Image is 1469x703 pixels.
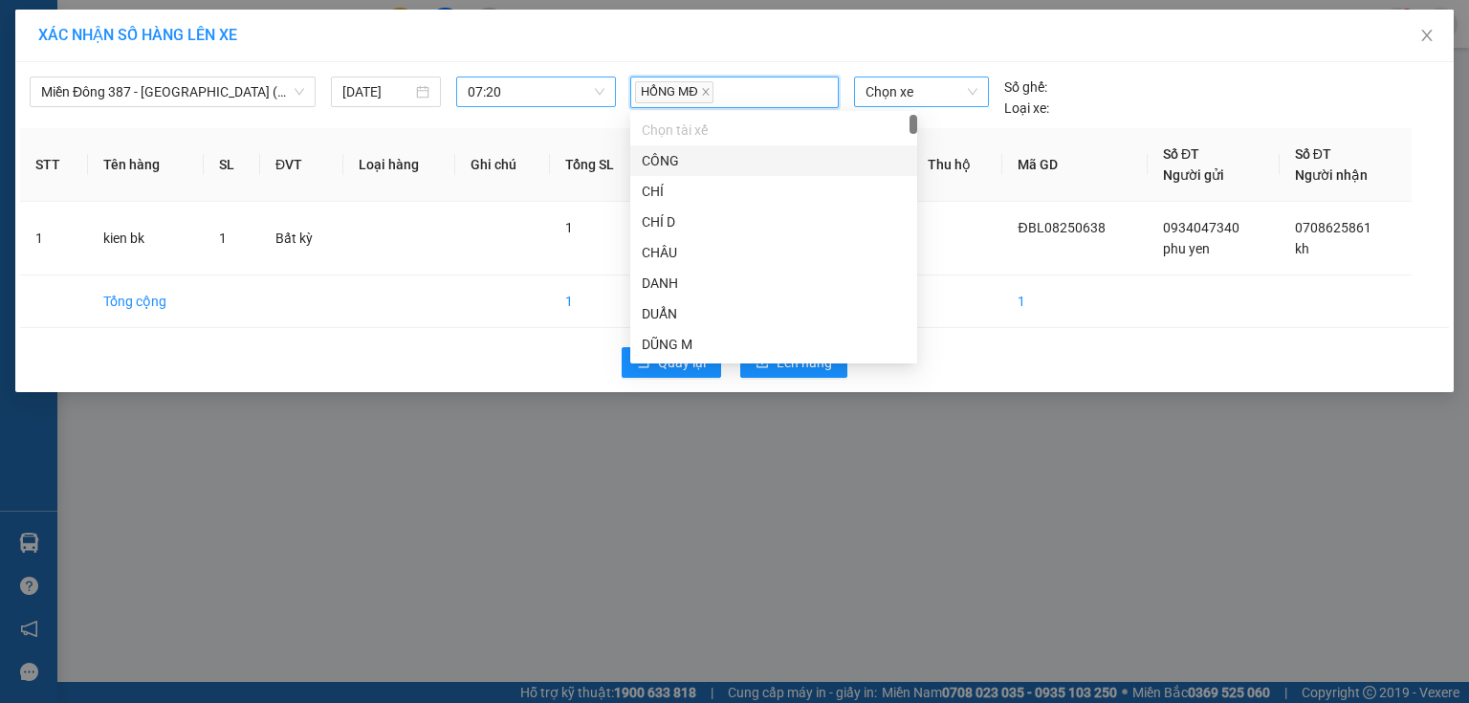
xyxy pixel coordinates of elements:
div: 40.000 [161,123,299,150]
div: CÔNG [630,145,917,176]
td: 1 [550,275,647,328]
td: Bất kỳ [260,202,343,275]
th: Mã GD [1002,128,1148,202]
div: DŨNG M [630,329,917,360]
span: kh [1295,241,1309,256]
span: Số ghế: [1004,77,1047,98]
div: 0934047340 [16,62,150,89]
th: Ghi chú [455,128,549,202]
div: DŨNG M [642,334,906,355]
th: Tổng SL [550,128,647,202]
span: ĐBL08250638 [1018,220,1105,235]
td: Tổng cộng [88,275,204,328]
th: STT [20,128,88,202]
div: CHÍ D [630,207,917,237]
div: CHÂU [642,242,906,263]
div: CHÂU [630,237,917,268]
button: Close [1400,10,1454,63]
span: Số ĐT [1295,146,1331,162]
span: 0934047340 [1163,220,1239,235]
td: 1 [1002,275,1148,328]
span: close [1419,28,1435,43]
th: Tên hàng [88,128,204,202]
th: Thu hộ [912,128,1003,202]
th: SL [204,128,260,202]
span: 0708625861 [1295,220,1371,235]
div: Chọn tài xế [642,120,906,141]
span: Người nhận [1295,167,1368,183]
input: 12/08/2025 [342,81,412,102]
span: 1 [565,220,573,235]
span: C : [161,128,176,148]
th: Loại hàng [343,128,455,202]
div: DANH [642,273,906,294]
div: CHÍ [642,181,906,202]
span: Gửi: [16,18,46,38]
div: DANH [630,268,917,298]
div: phu yen [16,39,150,62]
span: XÁC NHẬN SỐ HÀNG LÊN XE [38,26,237,44]
div: 0708625861 [164,85,297,112]
span: Nhận: [164,18,209,38]
div: CHÍ D [642,211,906,232]
th: ĐVT [260,128,343,202]
span: Chọn xe [866,77,976,106]
span: close [701,87,711,97]
td: 1 [20,202,88,275]
div: DUẨN [630,298,917,329]
div: Hàng Bà Rịa [164,16,297,62]
span: Người gửi [1163,167,1224,183]
button: rollbackQuay lại [622,347,721,378]
span: 07:20 [468,77,605,106]
span: Miền Đông 387 - Bà Rịa (hàng hoá) [41,77,304,106]
span: 1 [219,231,227,246]
span: HỒNG MĐ [635,81,713,103]
div: CÔNG [642,150,906,171]
div: CHÍ [630,176,917,207]
span: phu yen [1163,241,1210,256]
td: kien bk [88,202,204,275]
div: Chọn tài xế [630,115,917,145]
div: DUẨN [642,303,906,324]
span: Loại xe: [1004,98,1049,119]
div: 167 QL13 [16,16,150,39]
span: Số ĐT [1163,146,1199,162]
div: kh [164,62,297,85]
